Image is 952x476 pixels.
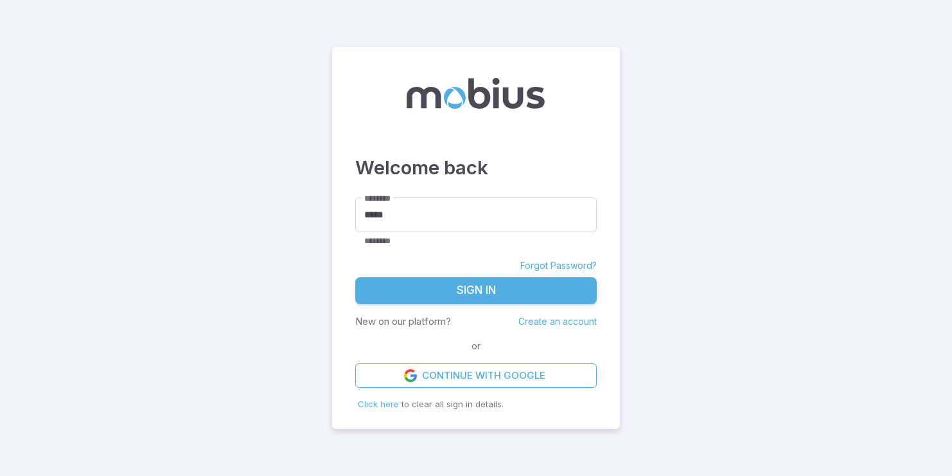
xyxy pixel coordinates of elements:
[468,339,484,353] span: or
[355,154,597,182] h3: Welcome back
[520,259,597,272] a: Forgot Password?
[355,315,451,329] p: New on our platform?
[358,399,399,409] span: Click here
[358,398,594,411] p: to clear all sign in details.
[355,277,597,304] button: Sign In
[518,316,597,327] a: Create an account
[355,363,597,388] a: Continue with Google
